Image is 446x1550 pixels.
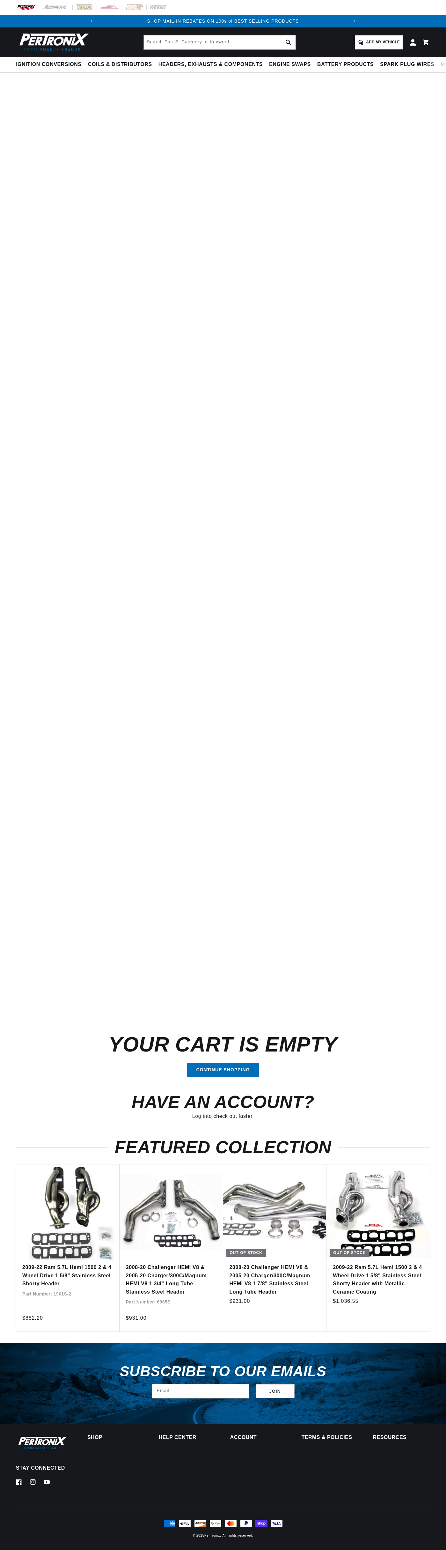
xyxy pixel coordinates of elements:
[159,1435,216,1440] summary: Help Center
[85,15,98,27] button: Translation missing: en.sections.announcements.previous_announcement
[223,1534,253,1537] small: All rights reserved.
[314,57,377,72] summary: Battery Products
[380,61,434,68] span: Spark Plug Wires
[98,18,348,25] div: Announcement
[366,39,400,45] span: Add my vehicle
[355,35,403,49] a: Add my vehicle
[193,1534,221,1537] small: © 2025 .
[256,1384,295,1399] button: Subscribe
[87,1435,144,1440] summary: Shop
[16,1036,430,1053] h1: Your cart is empty
[152,1384,249,1398] input: Email
[302,1435,359,1440] summary: Terms & policies
[348,15,361,27] button: Translation missing: en.sections.announcements.next_announcement
[16,1112,430,1120] p: to check out faster.
[16,1465,67,1472] p: Stay Connected
[230,1263,320,1296] a: 2008-20 Challenger HEMI V8 & 2005-20 Charger/300C/Magnum HEMI V8 1 7/8" Stainless Steel Long Tube...
[120,1365,326,1377] h3: Subscribe to our emails
[317,61,374,68] span: Battery Products
[16,1164,430,1332] ul: Slider
[16,1435,67,1450] img: Pertronix
[373,1435,430,1440] summary: Resources
[333,1263,424,1296] a: 2009-22 Ram 5.7L Hemi 1500 2 & 4 Wheel Drive 1 5/8" Stainless Steel Shorty Header with Metallic C...
[155,57,266,72] summary: Headers, Exhausts & Components
[187,1063,260,1077] a: Continue shopping
[126,1263,217,1296] a: 2008-20 Challenger HEMI V8 & 2005-20 Charger/300C/Magnum HEMI V8 1 3/4" Long Tube Stainless Steel...
[115,1140,332,1155] a: Featured collection
[204,1534,220,1537] a: PerTronix
[266,57,314,72] summary: Engine Swaps
[377,57,437,72] summary: Spark Plug Wires
[16,31,89,53] img: Pertronix
[144,35,296,49] input: Search Part #, Category or Keyword
[230,1435,287,1440] summary: Account
[22,1263,113,1288] a: 2009-22 Ram 5.7L Hemi 1500 2 & 4 Wheel Drive 1 5/8" Stainless Steel Shorty Header
[98,18,348,25] div: 1 of 2
[16,57,85,72] summary: Ignition Conversions
[16,61,82,68] span: Ignition Conversions
[16,1095,430,1110] h2: Have an account?
[269,61,311,68] span: Engine Swaps
[85,57,155,72] summary: Coils & Distributors
[192,1112,207,1120] a: Log in
[158,61,263,68] span: Headers, Exhausts & Components
[281,35,296,49] button: search button
[88,61,152,68] span: Coils & Distributors
[147,18,299,24] a: SHOP MAIL-IN REBATES ON 100s of BEST SELLING PRODUCTS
